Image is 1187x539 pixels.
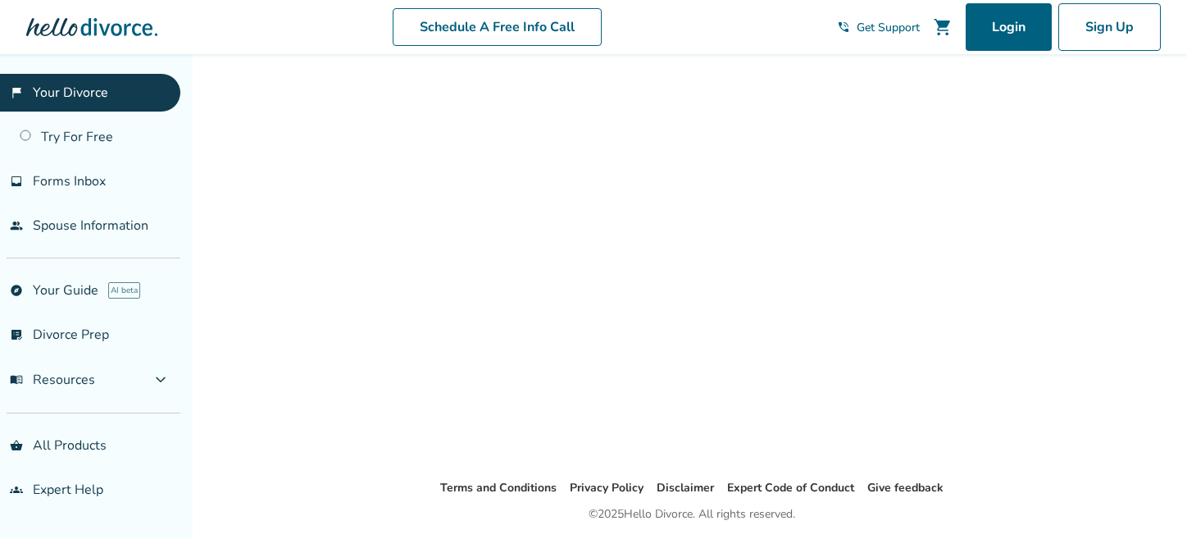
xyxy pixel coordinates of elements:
li: Disclaimer [657,478,714,498]
span: flag_2 [10,86,23,99]
span: expand_more [151,370,171,390]
span: shopping_cart [933,17,953,37]
li: Give feedback [867,478,944,498]
a: Login [966,3,1052,51]
a: Terms and Conditions [440,480,557,496]
a: Expert Code of Conduct [727,480,854,496]
a: Schedule A Free Info Call [393,8,602,46]
span: people [10,219,23,232]
a: Privacy Policy [570,480,644,496]
a: Sign Up [1058,3,1161,51]
span: AI beta [108,282,140,299]
span: list_alt_check [10,328,23,341]
a: phone_in_talkGet Support [837,20,920,35]
span: shopping_basket [10,439,23,452]
span: menu_book [10,373,23,386]
span: inbox [10,175,23,188]
span: Resources [10,371,95,389]
span: Get Support [857,20,920,35]
span: phone_in_talk [837,21,850,34]
span: explore [10,284,23,297]
div: © 2025 Hello Divorce. All rights reserved. [589,505,795,524]
span: Forms Inbox [33,172,106,190]
span: groups [10,483,23,496]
